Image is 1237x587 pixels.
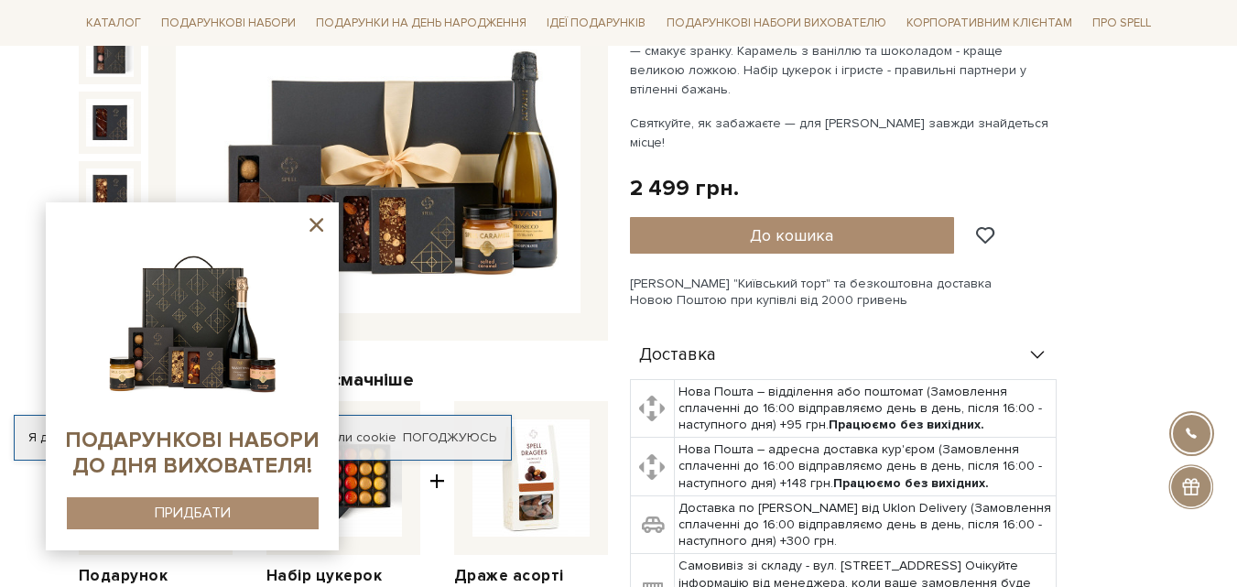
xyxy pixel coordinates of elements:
[630,217,955,254] button: До кошика
[309,9,534,38] a: Подарунки на День народження
[630,276,1159,309] div: [PERSON_NAME] "Київський торт" та безкоштовна доставка Новою Поштою при купівлі від 2000 гривень
[674,495,1056,554] td: Доставка по [PERSON_NAME] від Uklon Delivery (Замовлення сплаченні до 16:00 відправляємо день в д...
[630,174,739,202] div: 2 499 грн.
[674,438,1056,496] td: Нова Пошта – адресна доставка кур'єром (Замовлення сплаченні до 16:00 відправляємо день в день, п...
[472,419,590,537] img: Драже асорті фундук-мигдаль
[86,168,134,216] img: Подарунок Втілювач бажань
[313,429,396,445] a: файли cookie
[833,475,989,491] b: Працюємо без вихідних.
[639,347,716,364] span: Доставка
[659,7,894,38] a: Подарункові набори вихователю
[829,417,984,432] b: Працюємо без вихідних.
[899,7,1080,38] a: Корпоративним клієнтам
[630,114,1059,152] p: Святкуйте, як забажаєте — для [PERSON_NAME] завжди знайдеться місце!
[403,429,496,446] a: Погоджуюсь
[674,379,1056,438] td: Нова Пошта – відділення або поштомат (Замовлення сплаченні до 16:00 відправляємо день в день, піс...
[79,368,608,392] div: Разом смачніше
[285,419,402,537] img: Набір цукерок Ейфорія
[86,28,134,76] img: Подарунок Втілювач бажань
[154,9,303,38] a: Подарункові набори
[15,429,511,446] div: Я дозволяю [DOMAIN_NAME] використовувати
[539,9,653,38] a: Ідеї подарунків
[750,225,833,245] span: До кошика
[86,99,134,147] img: Подарунок Втілювач бажань
[79,9,148,38] a: Каталог
[1085,9,1158,38] a: Про Spell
